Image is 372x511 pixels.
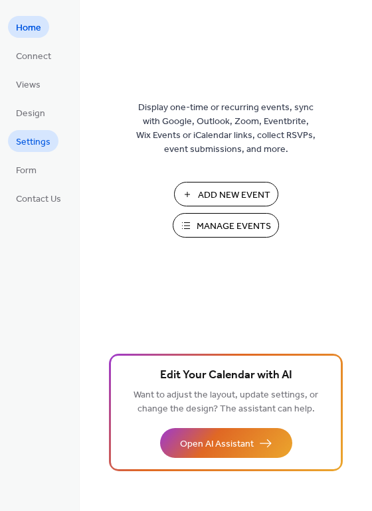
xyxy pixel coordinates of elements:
span: Home [16,21,41,35]
a: Views [8,73,48,95]
span: Settings [16,135,50,149]
a: Form [8,159,45,181]
button: Open AI Assistant [160,428,292,458]
span: Views [16,78,41,92]
span: Edit Your Calendar with AI [160,366,292,385]
span: Contact Us [16,192,61,206]
button: Manage Events [173,213,279,238]
span: Design [16,107,45,121]
span: Manage Events [197,220,271,234]
a: Connect [8,44,59,66]
button: Add New Event [174,182,278,206]
span: Want to adjust the layout, update settings, or change the design? The assistant can help. [134,386,318,418]
span: Open AI Assistant [180,437,254,451]
a: Design [8,102,53,123]
a: Settings [8,130,58,152]
span: Connect [16,50,51,64]
span: Add New Event [198,188,270,202]
span: Form [16,164,37,178]
span: Display one-time or recurring events, sync with Google, Outlook, Zoom, Eventbrite, Wix Events or ... [136,101,316,157]
a: Home [8,16,49,38]
a: Contact Us [8,187,69,209]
